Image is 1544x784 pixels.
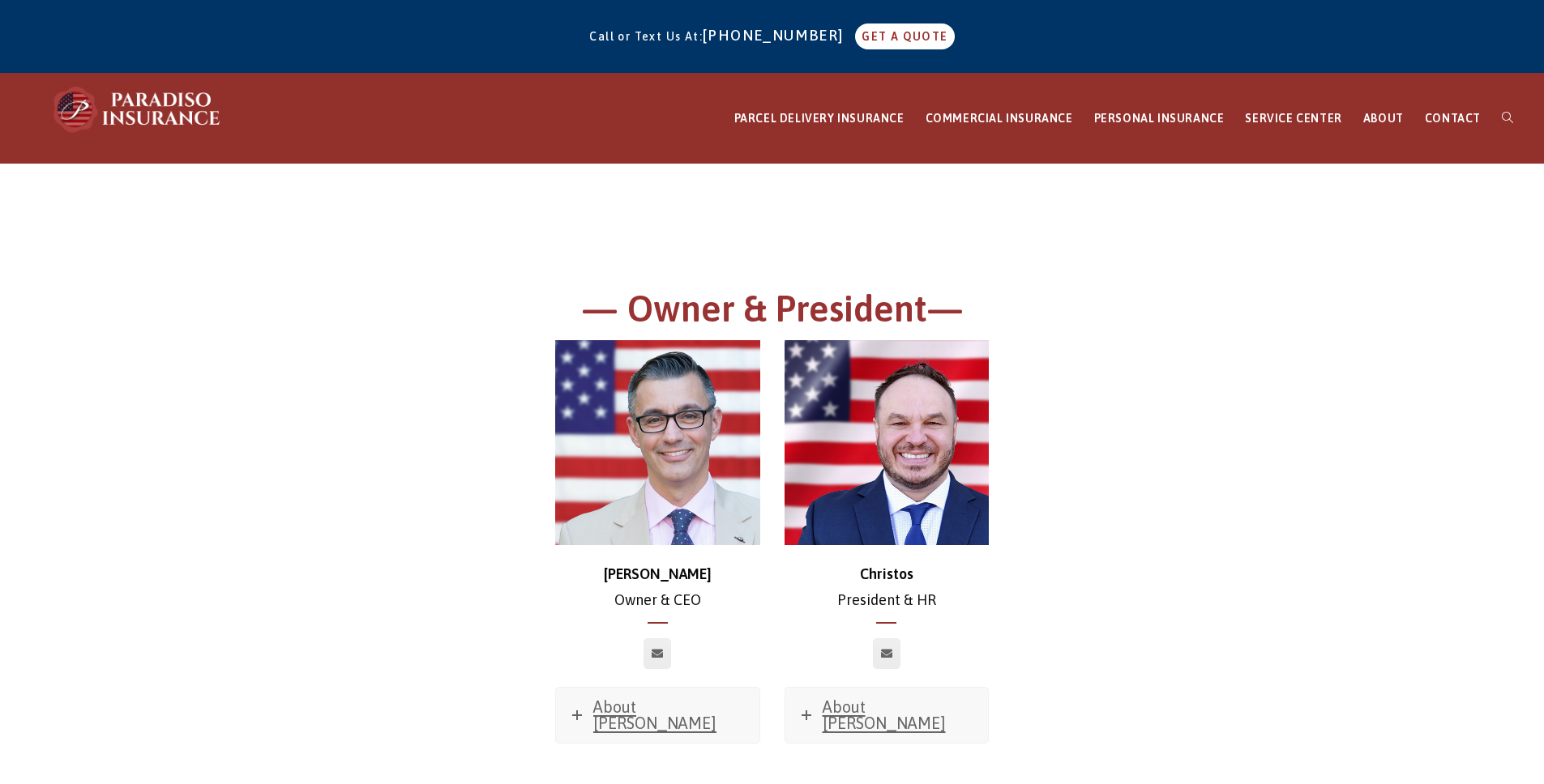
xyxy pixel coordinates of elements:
a: About [PERSON_NAME] [785,688,989,743]
span: COMMERCIAL INSURANCE [926,112,1073,125]
a: GET A QUOTE [855,23,954,49]
a: COMMERCIAL INSURANCE [915,74,1084,164]
span: ABOUT [1363,112,1404,125]
img: Christos_500x500 [785,340,990,545]
img: Paradiso Insurance [49,85,227,134]
a: ABOUT [1353,74,1414,164]
span: CONTACT [1425,112,1481,125]
strong: Christos [860,565,913,582]
a: PARCEL DELIVERY INSURANCE [724,74,915,164]
a: [PHONE_NUMBER] [703,27,852,44]
img: chris-500x500 (1) [555,340,760,545]
h1: — Owner & President— [327,285,1218,341]
p: Owner & CEO [555,561,760,614]
span: About [PERSON_NAME] [823,697,946,732]
strong: [PERSON_NAME] [604,565,712,582]
a: SERVICE CENTER [1234,74,1352,164]
span: PERSONAL INSURANCE [1094,112,1225,125]
span: About [PERSON_NAME] [593,697,716,732]
a: CONTACT [1414,74,1491,164]
span: PARCEL DELIVERY INSURANCE [734,112,905,125]
a: About [PERSON_NAME] [556,688,759,743]
a: PERSONAL INSURANCE [1084,74,1235,164]
span: SERVICE CENTER [1245,112,1341,125]
span: Call or Text Us At: [589,30,703,43]
p: President & HR [785,561,990,614]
